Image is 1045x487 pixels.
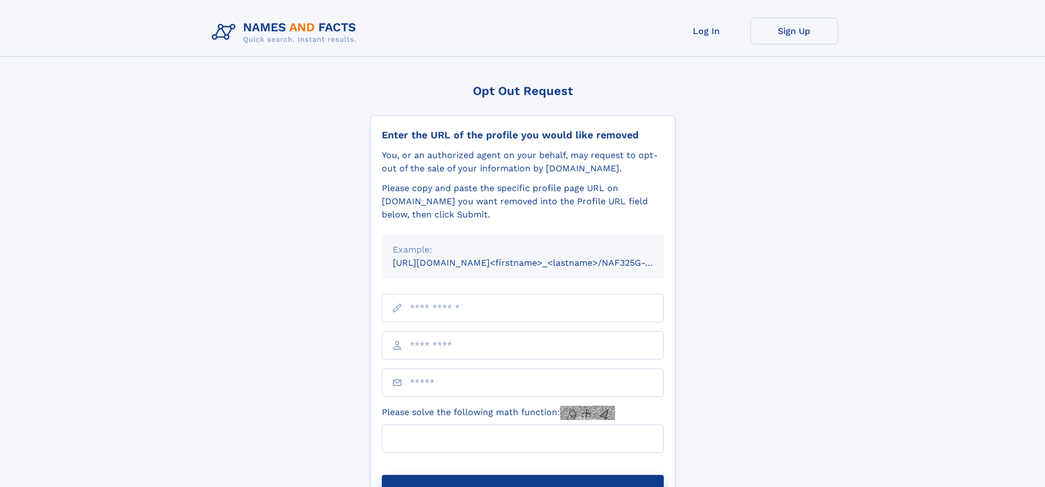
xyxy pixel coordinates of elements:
[382,149,664,175] div: You, or an authorized agent on your behalf, may request to opt-out of the sale of your informatio...
[393,243,653,256] div: Example:
[382,406,615,420] label: Please solve the following math function:
[207,18,365,47] img: Logo Names and Facts
[370,84,675,98] div: Opt Out Request
[382,129,664,141] div: Enter the URL of the profile you would like removed
[393,258,685,268] small: [URL][DOMAIN_NAME]<firstname>_<lastname>/NAF325G-xxxxxxxx
[382,182,664,221] div: Please copy and paste the specific profile page URL on [DOMAIN_NAME] you want removed into the Pr...
[750,18,838,44] a: Sign Up
[663,18,750,44] a: Log In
